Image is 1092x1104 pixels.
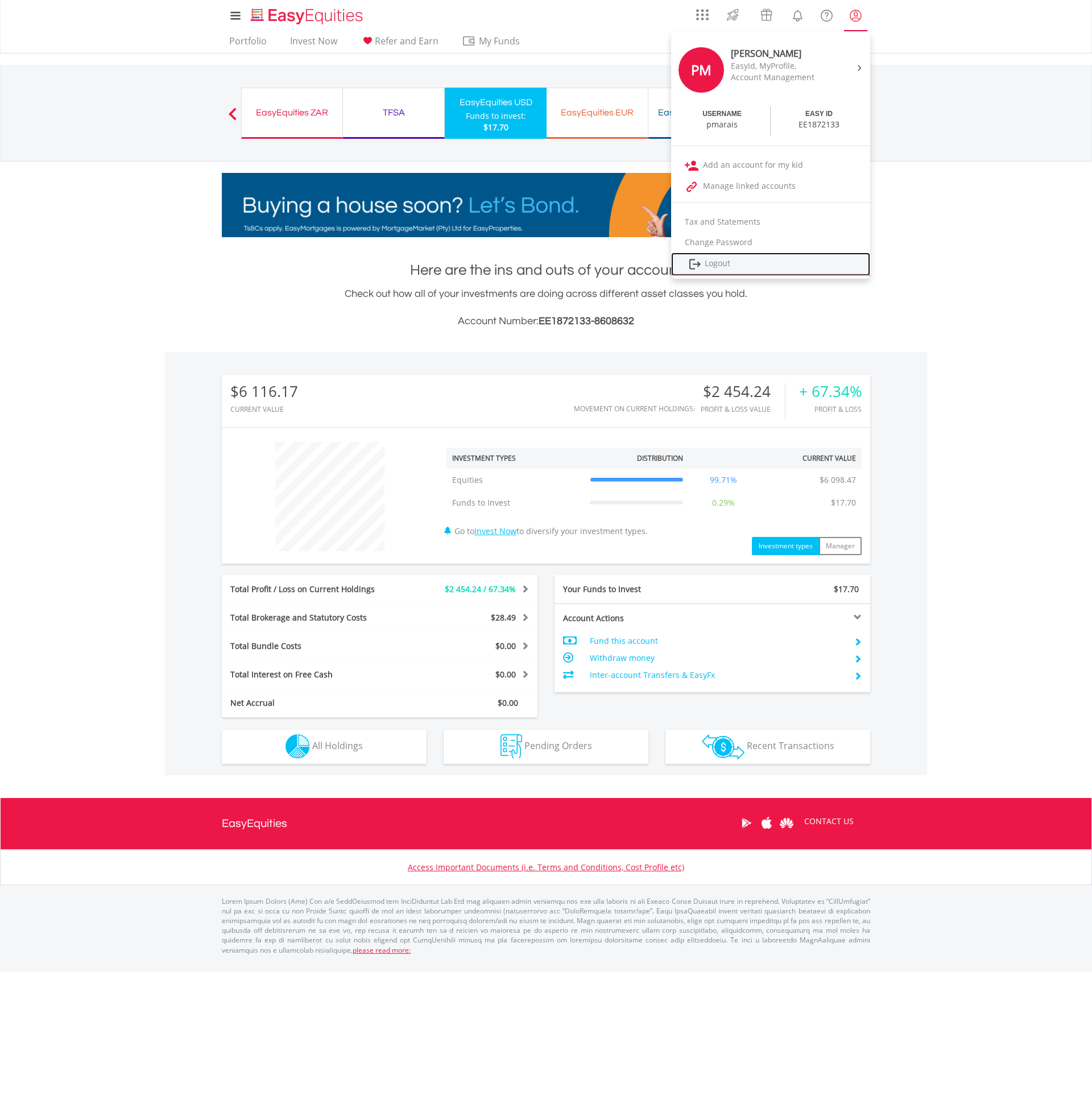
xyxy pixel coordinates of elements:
[375,35,439,47] span: Refer and Earn
[446,448,585,469] th: Investment Types
[466,110,526,122] div: Funds to invest:
[689,469,758,491] td: 99.71%
[590,650,845,667] td: Withdraw money
[222,173,870,237] img: EasyMortage Promotion Banner
[819,537,862,555] button: Manager
[723,6,742,24] img: thrive-v2.svg
[222,313,870,329] h3: Account Number:
[286,35,342,53] a: Invest Now
[553,105,641,121] div: EasyEquities EUR
[696,9,709,21] img: grid-menu-icon.svg
[731,47,826,60] div: [PERSON_NAME]
[747,739,834,752] span: Recent Transactions
[225,35,271,53] a: Portfolio
[665,730,870,764] button: Recent Transactions
[495,640,516,651] span: $0.00
[446,491,585,514] td: Funds to Invest
[474,526,516,536] a: Invest Now
[671,155,870,176] a: Add an account for my kid
[555,584,713,595] div: Your Funds to Invest
[590,632,845,650] td: Fund this account
[799,119,839,130] div: EE1872133
[701,406,785,413] div: Profit & Loss Value
[750,3,783,24] a: Vouchers
[498,697,518,708] span: $0.00
[756,805,776,841] a: Apple
[731,60,826,72] div: EasyId, MyProfile,
[222,669,406,680] div: Total Interest on Free Cash
[222,798,287,849] a: EasyEquities
[757,6,776,24] img: vouchers-v2.svg
[491,612,516,623] span: $28.49
[452,94,540,110] div: EasyEquities USD
[799,383,862,400] div: + 67.34%
[706,119,738,130] div: pmarais
[814,469,862,491] td: $6 098.47
[702,109,742,119] div: USERNAME
[222,640,406,652] div: Total Bundle Costs
[539,316,634,326] span: EE1872133-8608632
[222,286,870,329] div: Check out how all of your investments are doing across different asset classes you hold.
[783,3,812,26] a: Notifications
[408,862,684,873] a: Access Important Documents (i.e. Terms and Conditions, Cost Profile etc)
[462,34,536,48] span: My Funds
[438,436,870,555] div: Go to to diversify your investment types.
[286,734,310,759] img: holdings-wht.png
[689,3,716,21] a: AppsGrid
[222,697,406,709] div: Net Accrual
[825,491,862,514] td: $17.70
[495,669,516,680] span: $0.00
[246,3,367,26] a: Home page
[483,122,508,133] span: $17.70
[444,730,648,764] button: Pending Orders
[249,105,336,121] div: EasyEquities ZAR
[356,35,443,53] a: Refer and Earn
[574,405,695,412] div: Movement on Current Holdings:
[689,491,758,514] td: 0.29%
[249,7,367,26] img: EasyEquities_Logo.png
[812,3,841,26] a: FAQ's and Support
[737,805,756,841] a: Google Play
[230,406,298,413] div: CURRENT VALUE
[776,805,796,841] a: Huawei
[679,47,724,93] div: PM
[637,453,683,463] div: Distribution
[500,734,522,759] img: pending_instructions-wht.png
[222,260,870,280] h1: Here are the ins and outs of your account
[671,176,870,197] a: Manage linked accounts
[222,896,870,955] p: Lorem Ipsum Dolors (Ame) Con a/e SeddOeiusmod tem InciDiduntut Lab Etd mag aliquaen admin veniamq...
[834,584,859,594] span: $17.70
[655,105,743,121] div: EasyProperties ZAR
[671,253,870,276] a: Logout
[799,406,862,413] div: Profit & Loss
[731,72,826,83] div: Account Management
[796,805,862,837] a: CONTACT US
[758,448,862,469] th: Current Value
[555,613,713,624] div: Account Actions
[590,667,845,684] td: Inter-account Transfers & EasyFx
[841,3,870,28] a: My Profile
[446,469,585,491] td: Equities
[222,730,427,764] button: All Holdings
[222,612,406,623] div: Total Brokerage and Statutory Costs
[222,584,406,595] div: Total Profit / Loss on Current Holdings
[805,109,833,119] div: EASY ID
[445,584,516,594] span: $2 454.24 / 67.34%
[350,105,437,121] div: TFSA
[671,232,870,253] a: Change Password
[671,212,870,232] a: Tax and Statements
[524,739,592,752] span: Pending Orders
[230,383,298,400] div: $6 116.17
[752,537,820,555] button: Investment types
[701,383,785,400] div: $2 454.24
[312,739,363,752] span: All Holdings
[671,34,870,140] a: PM [PERSON_NAME] EasyId, MyProfile, Account Management USERNAME pmarais EASY ID EE1872133
[702,734,744,759] img: transactions-zar-wht.png
[353,945,411,955] a: please read more:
